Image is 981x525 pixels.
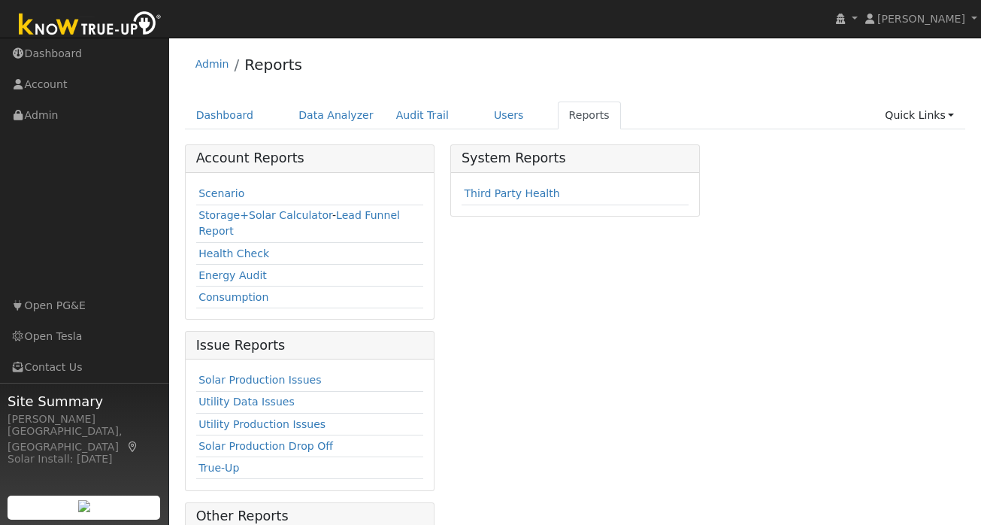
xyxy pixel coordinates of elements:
[483,102,535,129] a: Users
[198,418,325,430] a: Utility Production Issues
[196,150,423,166] h5: Account Reports
[196,508,423,524] h5: Other Reports
[198,187,244,199] a: Scenario
[877,13,965,25] span: [PERSON_NAME]
[126,441,140,453] a: Map
[198,209,332,221] a: Storage+Solar Calculator
[11,8,169,42] img: Know True-Up
[78,500,90,512] img: retrieve
[185,102,265,129] a: Dashboard
[244,56,302,74] a: Reports
[198,374,321,386] a: Solar Production Issues
[198,269,267,281] a: Energy Audit
[8,451,161,467] div: Solar Install: [DATE]
[196,338,423,354] h5: Issue Reports
[195,58,229,70] a: Admin
[385,102,460,129] a: Audit Trail
[196,205,423,242] td: -
[8,391,161,411] span: Site Summary
[198,440,333,452] a: Solar Production Drop Off
[8,411,161,427] div: [PERSON_NAME]
[287,102,385,129] a: Data Analyzer
[558,102,621,129] a: Reports
[198,462,239,474] a: True-Up
[198,247,269,259] a: Health Check
[462,150,689,166] h5: System Reports
[8,423,161,455] div: [GEOGRAPHIC_DATA], [GEOGRAPHIC_DATA]
[198,291,268,303] a: Consumption
[198,396,295,408] a: Utility Data Issues
[464,187,559,199] a: Third Party Health
[874,102,965,129] a: Quick Links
